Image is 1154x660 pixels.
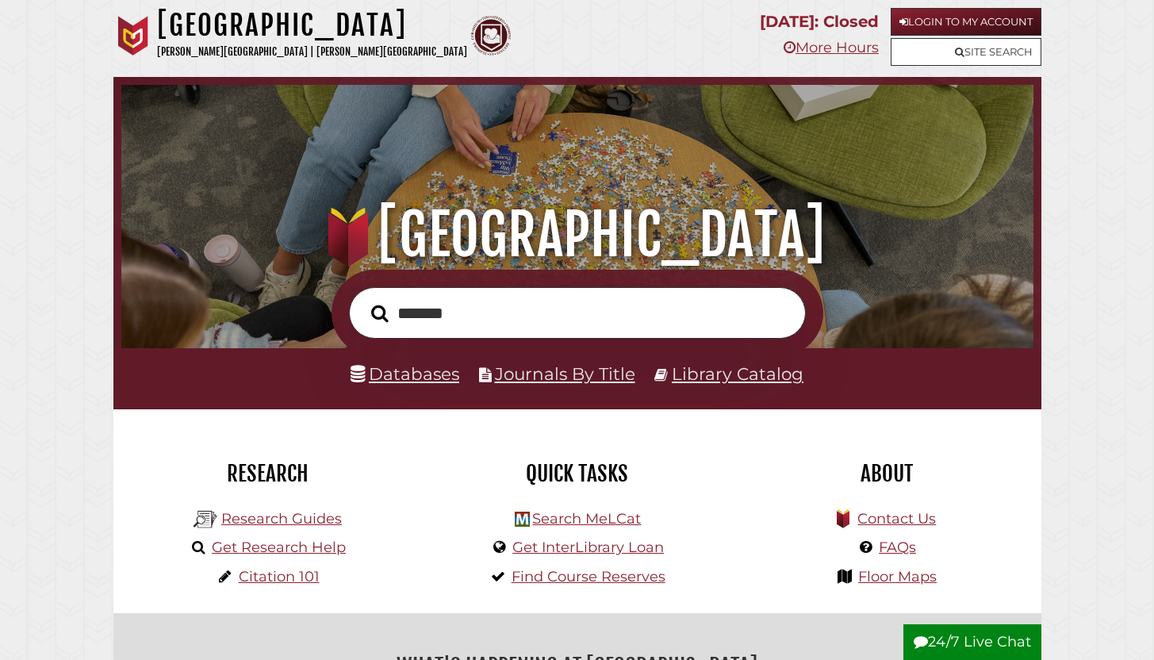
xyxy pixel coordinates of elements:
a: Journals By Title [495,363,635,384]
a: Contact Us [857,510,936,528]
a: Library Catalog [672,363,803,384]
a: More Hours [784,39,879,56]
h1: [GEOGRAPHIC_DATA] [138,200,1015,270]
a: Get Research Help [212,539,346,556]
h2: Research [125,460,411,487]
i: Search [371,304,389,322]
a: Login to My Account [891,8,1041,36]
p: [DATE]: Closed [760,8,879,36]
h1: [GEOGRAPHIC_DATA] [157,8,467,43]
img: Calvin University [113,16,153,56]
a: Databases [351,363,459,384]
p: [PERSON_NAME][GEOGRAPHIC_DATA] | [PERSON_NAME][GEOGRAPHIC_DATA] [157,43,467,61]
button: Search [363,300,397,326]
img: Calvin Theological Seminary [471,16,511,56]
a: Get InterLibrary Loan [512,539,664,556]
h2: About [744,460,1029,487]
a: Site Search [891,38,1041,66]
a: Find Course Reserves [512,568,665,585]
a: FAQs [879,539,916,556]
a: Research Guides [221,510,342,528]
img: Hekman Library Logo [515,512,530,527]
a: Citation 101 [239,568,320,585]
img: Hekman Library Logo [194,508,217,531]
a: Floor Maps [858,568,937,585]
a: Search MeLCat [532,510,641,528]
h2: Quick Tasks [435,460,720,487]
